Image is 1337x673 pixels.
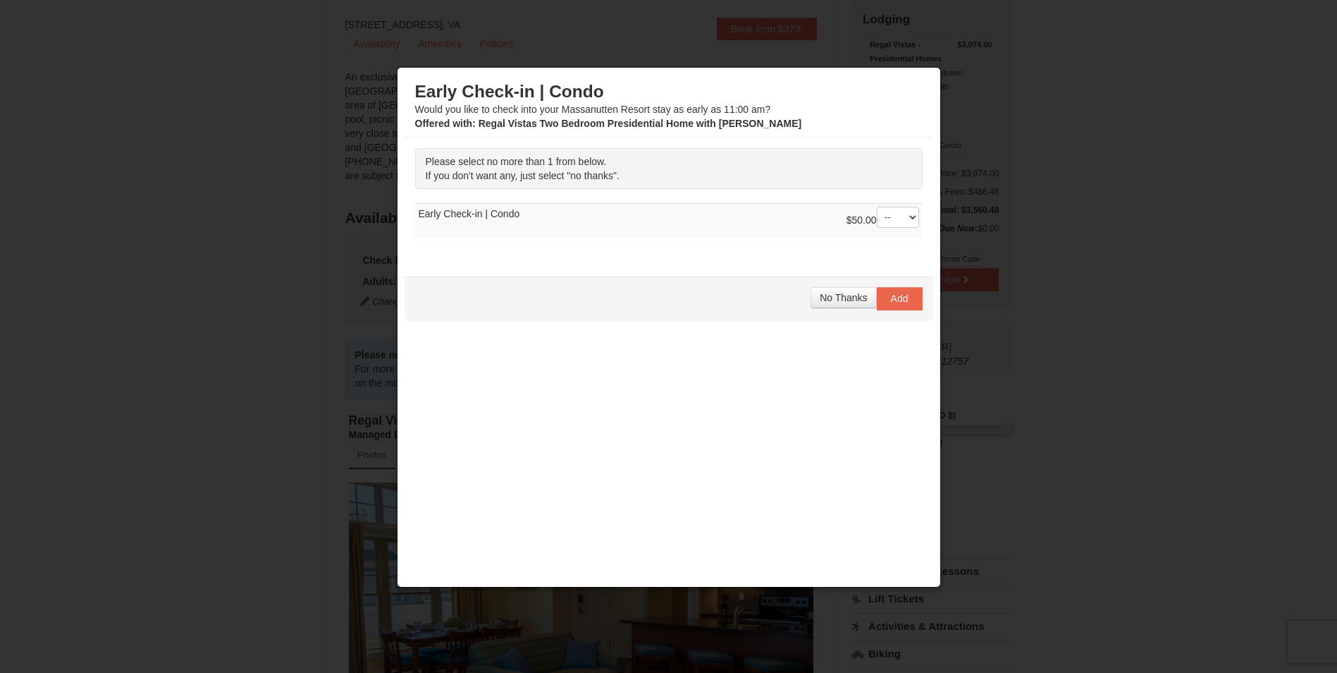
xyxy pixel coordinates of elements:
button: Add [877,287,923,310]
span: If you don't want any, just select "no thanks". [426,170,620,181]
span: No Thanks [820,292,867,303]
div: $50.00 [846,207,919,235]
span: Please select no more than 1 from below. [426,156,607,167]
td: Early Check-in | Condo [415,204,923,238]
div: Would you like to check into your Massanutten Resort stay as early as 11:00 am? [415,81,923,131]
span: Offered with [415,118,473,129]
span: Add [891,293,908,304]
button: No Thanks [811,287,876,308]
h3: Early Check-in | Condo [415,81,923,102]
strong: : Regal Vistas Two Bedroom Presidential Home with [PERSON_NAME] [415,118,802,129]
